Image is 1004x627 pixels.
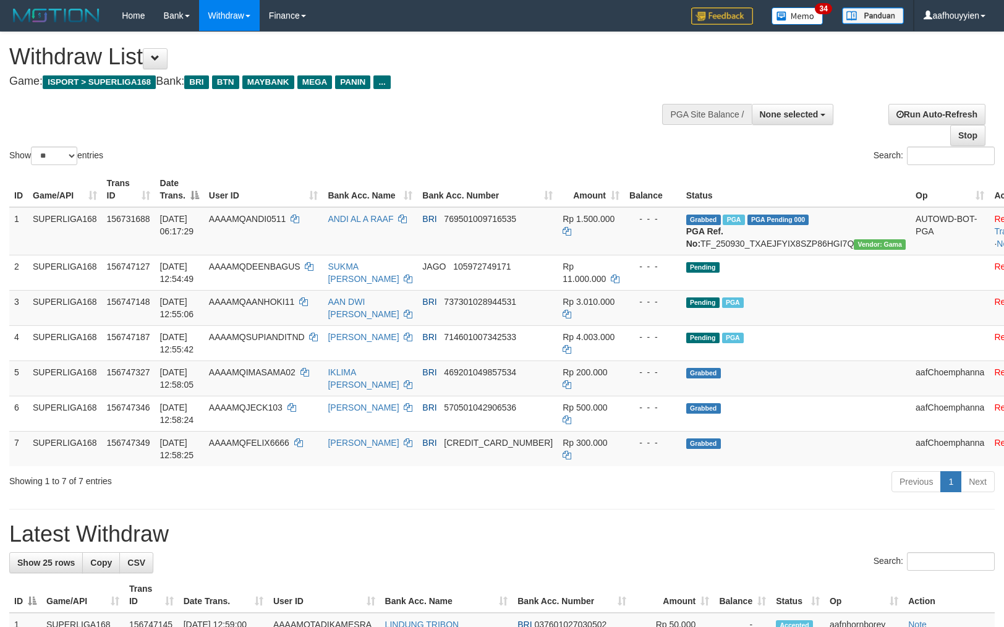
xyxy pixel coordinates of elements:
a: CSV [119,552,153,573]
span: Grabbed [686,215,721,225]
th: Amount: activate to sort column ascending [558,172,624,207]
th: User ID: activate to sort column ascending [268,578,380,613]
td: aafChoemphanna [911,431,989,466]
th: Trans ID: activate to sort column ascending [102,172,155,207]
a: ANDI AL A RAAF [328,214,393,224]
td: aafChoemphanna [911,360,989,396]
span: Marked by aafheankoy [722,297,744,308]
a: 1 [940,471,961,492]
span: 156747127 [107,262,150,271]
th: Status: activate to sort column ascending [771,578,825,613]
h4: Game: Bank: [9,75,657,88]
h1: Withdraw List [9,45,657,69]
span: Pending [686,333,720,343]
span: BRI [422,367,436,377]
span: AAAAMQIMASAMA02 [209,367,296,377]
span: Copy [90,558,112,568]
span: Pending [686,262,720,273]
a: SUKMA [PERSON_NAME] [328,262,399,284]
span: Marked by aafheankoy [722,333,744,343]
span: Copy 616301004351506 to clipboard [444,438,553,448]
a: Copy [82,552,120,573]
span: BRI [184,75,208,89]
th: Action [903,578,995,613]
span: Rp 4.003.000 [563,332,615,342]
span: Copy 737301028944531 to clipboard [444,297,516,307]
a: Run Auto-Refresh [888,104,985,125]
span: [DATE] 12:54:49 [160,262,194,284]
a: Next [961,471,995,492]
span: ... [373,75,390,89]
span: AAAAMQSUPIANDITND [209,332,305,342]
td: SUPERLIGA168 [28,325,102,360]
span: 156747148 [107,297,150,307]
span: BRI [422,403,436,412]
h1: Latest Withdraw [9,522,995,547]
td: 7 [9,431,28,466]
span: [DATE] 12:58:05 [160,367,194,390]
span: Copy 714601007342533 to clipboard [444,332,516,342]
th: ID [9,172,28,207]
span: AAAAMQAANHOKI11 [209,297,295,307]
td: 5 [9,360,28,396]
span: BRI [422,438,436,448]
span: Rp 3.010.000 [563,297,615,307]
span: Rp 300.000 [563,438,607,448]
th: Op: activate to sort column ascending [911,172,989,207]
th: Bank Acc. Name: activate to sort column ascending [380,578,513,613]
td: SUPERLIGA168 [28,290,102,325]
td: SUPERLIGA168 [28,360,102,396]
td: 1 [9,207,28,255]
td: SUPERLIGA168 [28,255,102,290]
span: BRI [422,297,436,307]
th: User ID: activate to sort column ascending [204,172,323,207]
th: Trans ID: activate to sort column ascending [124,578,179,613]
th: Balance: activate to sort column ascending [714,578,771,613]
div: - - - [629,296,676,308]
span: [DATE] 12:55:42 [160,332,194,354]
th: Bank Acc. Number: activate to sort column ascending [417,172,558,207]
td: AUTOWD-BOT-PGA [911,207,989,255]
td: aafChoemphanna [911,396,989,431]
span: Pending [686,297,720,308]
span: JAGO [422,262,446,271]
span: CSV [127,558,145,568]
span: AAAAMQDEENBAGUS [209,262,300,271]
td: TF_250930_TXAEJFYIX8SZP86HGI7Q [681,207,911,255]
span: Rp 1.500.000 [563,214,615,224]
a: AAN DWI [PERSON_NAME] [328,297,399,319]
img: Feedback.jpg [691,7,753,25]
span: 156747349 [107,438,150,448]
a: [PERSON_NAME] [328,332,399,342]
td: 6 [9,396,28,431]
img: Button%20Memo.svg [772,7,823,25]
span: 156747187 [107,332,150,342]
div: - - - [629,260,676,273]
button: None selected [752,104,834,125]
span: Grabbed [686,438,721,449]
th: Date Trans.: activate to sort column ascending [179,578,268,613]
label: Search: [874,147,995,165]
th: Bank Acc. Name: activate to sort column ascending [323,172,417,207]
span: Show 25 rows [17,558,75,568]
span: Copy 570501042906536 to clipboard [444,403,516,412]
a: IKLIMA [PERSON_NAME] [328,367,399,390]
span: [DATE] 06:17:29 [160,214,194,236]
div: - - - [629,437,676,449]
div: PGA Site Balance / [662,104,751,125]
th: Amount: activate to sort column ascending [631,578,714,613]
img: panduan.png [842,7,904,24]
input: Search: [907,147,995,165]
td: SUPERLIGA168 [28,431,102,466]
input: Search: [907,552,995,571]
span: Rp 11.000.000 [563,262,606,284]
span: 156747346 [107,403,150,412]
span: Vendor URL: https://trx31.1velocity.biz [854,239,906,250]
th: ID: activate to sort column descending [9,578,41,613]
span: Copy 769501009716535 to clipboard [444,214,516,224]
td: SUPERLIGA168 [28,207,102,255]
th: Date Trans.: activate to sort column descending [155,172,204,207]
span: 34 [815,3,832,14]
td: 2 [9,255,28,290]
img: MOTION_logo.png [9,6,103,25]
